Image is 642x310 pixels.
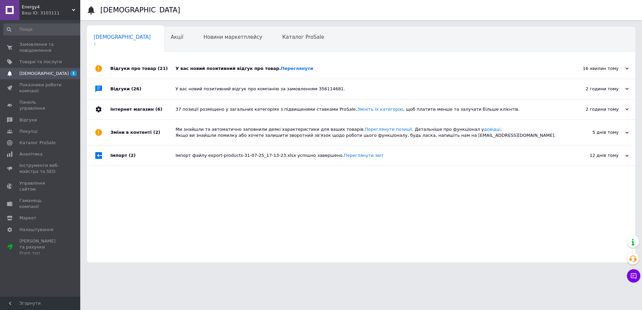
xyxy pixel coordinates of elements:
[176,126,562,138] div: Ми знайшли та автоматично заповнили деякі характеристики для ваших товарів. . Детальніше про функ...
[19,215,36,221] span: Маркет
[153,130,160,135] span: (2)
[365,127,412,132] a: Переглянути позиції
[94,41,151,46] span: 1
[19,250,62,256] div: Prom топ
[94,34,151,40] span: [DEMOGRAPHIC_DATA]
[562,66,629,72] div: 16 хвилин тому
[562,86,629,92] div: 2 години тому
[129,153,136,158] span: (2)
[19,227,53,233] span: Налаштування
[344,153,384,158] a: Переглянути звіт
[19,180,62,192] span: Управління сайтом
[627,269,640,283] button: Чат з покупцем
[282,34,324,40] span: Каталог ProSale
[110,59,176,79] div: Відгуки про товар
[562,106,629,112] div: 2 години тому
[281,66,313,71] a: Переглянути
[19,128,37,134] span: Покупці
[19,163,62,175] span: Інструменти веб-майстра та SEO
[19,198,62,210] span: Гаманець компанії
[176,66,562,72] div: У вас новий позитивний відгук про товар.
[110,145,176,166] div: Імпорт
[203,34,262,40] span: Новини маркетплейсу
[562,152,629,159] div: 12 днів тому
[171,34,184,40] span: Акції
[484,127,501,132] a: довідці
[22,4,72,10] span: Energy4
[176,106,562,112] div: 37 позиції розміщено у загальних категоріях з підвищеними ставками ProSale. , щоб платити менше т...
[131,86,141,91] span: (26)
[19,99,62,111] span: Панель управління
[19,140,56,146] span: Каталог ProSale
[19,117,37,123] span: Відгуки
[19,82,62,94] span: Показники роботи компанії
[155,107,162,112] span: (6)
[70,71,77,76] span: 1
[19,238,62,256] span: [PERSON_NAME] та рахунки
[3,23,83,35] input: Пошук
[22,10,80,16] div: Ваш ID: 3103111
[19,41,62,54] span: Замовлення та повідомлення
[110,120,176,145] div: Зміни в контенті
[357,107,403,112] a: Змініть їх категорію
[176,152,562,159] div: Імпорт файлу export-products-31-07-25_17-13-23.xlsx успішно завершено.
[176,86,562,92] div: У вас новий позитивний відгук про компанію за замовленням 356114681.
[158,66,168,71] span: (21)
[110,79,176,99] div: Відгуки
[100,6,180,14] h1: [DEMOGRAPHIC_DATA]
[19,71,69,77] span: [DEMOGRAPHIC_DATA]
[562,129,629,135] div: 5 днів тому
[19,151,42,157] span: Аналітика
[110,99,176,119] div: Інтернет магазин
[19,59,62,65] span: Товари та послуги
